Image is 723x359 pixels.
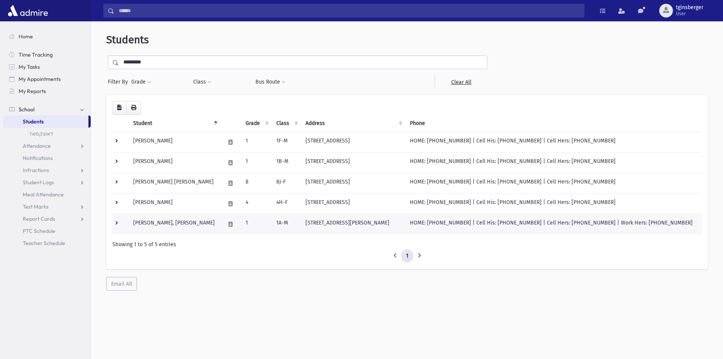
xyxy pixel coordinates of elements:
[129,152,221,173] td: [PERSON_NAME]
[23,155,53,161] span: Notifications
[3,73,91,85] a: My Appointments
[3,103,91,115] a: School
[272,152,301,173] td: 1B-M
[3,128,91,140] a: דאוגקמאד
[129,173,221,193] td: [PERSON_NAME] [PERSON_NAME]
[3,115,88,128] a: Students
[6,3,50,18] img: AdmirePro
[272,173,301,193] td: 8J-F
[676,11,703,17] span: User
[405,132,702,152] td: HOME: [PHONE_NUMBER] | Cell His: [PHONE_NUMBER] | Cell Hers: [PHONE_NUMBER]
[405,193,702,214] td: HOME: [PHONE_NUMBER] | Cell His: [PHONE_NUMBER] | Cell Hers: [PHONE_NUMBER]
[301,115,405,132] th: Address: activate to sort column ascending
[405,152,702,173] td: HOME: [PHONE_NUMBER] | Cell His: [PHONE_NUMBER] | Cell Hers: [PHONE_NUMBER]
[193,75,212,89] button: Class
[301,132,405,152] td: [STREET_ADDRESS]
[255,75,286,89] button: Bus Route
[3,85,91,97] a: My Reports
[23,142,51,149] span: Attendance
[23,215,55,222] span: Report Cards
[23,240,65,247] span: Teacher Schedule
[435,75,487,89] a: Clear All
[129,193,221,214] td: [PERSON_NAME]
[19,33,33,40] span: Home
[3,237,91,249] a: Teacher Schedule
[129,132,221,152] td: [PERSON_NAME]
[301,214,405,234] td: [STREET_ADDRESS][PERSON_NAME]
[129,115,221,132] th: Student: activate to sort column descending
[405,214,702,234] td: HOME: [PHONE_NUMBER] | Cell His: [PHONE_NUMBER] | Cell Hers: [PHONE_NUMBER] | Work Hers: [PHONE_N...
[3,188,91,201] a: Meal Attendance
[241,115,272,132] th: Grade: activate to sort column ascending
[272,132,301,152] td: 1F-M
[112,101,126,115] button: CSV
[301,193,405,214] td: [STREET_ADDRESS]
[19,63,40,70] span: My Tasks
[114,4,584,17] input: Search
[23,191,64,198] span: Meal Attendance
[108,78,131,86] span: Filter By
[19,51,53,58] span: Time Tracking
[272,115,301,132] th: Class: activate to sort column ascending
[23,203,49,210] span: Test Marks
[3,164,91,176] a: Infractions
[23,118,44,125] span: Students
[19,76,61,82] span: My Appointments
[23,179,54,186] span: Student Logs
[23,228,55,234] span: PTC Schedule
[272,193,301,214] td: 4H-F
[23,167,49,174] span: Infractions
[131,75,151,89] button: Grade
[19,88,46,95] span: My Reports
[405,115,702,132] th: Phone
[106,33,149,46] span: Students
[241,152,272,173] td: 1
[3,30,91,43] a: Home
[126,101,141,115] button: Print
[241,132,272,152] td: 1
[301,152,405,173] td: [STREET_ADDRESS]
[129,214,221,234] td: [PERSON_NAME], [PERSON_NAME]
[3,152,91,164] a: Notifications
[401,249,413,263] a: 1
[676,5,703,11] span: tginsberger
[3,176,91,188] a: Student Logs
[241,193,272,214] td: 4
[3,61,91,73] a: My Tasks
[3,201,91,213] a: Test Marks
[301,173,405,193] td: [STREET_ADDRESS]
[19,106,35,113] span: School
[112,240,702,248] div: Showing 1 to 5 of 5 entries
[106,277,137,291] button: Email All
[272,214,301,234] td: 1A-M
[3,213,91,225] a: Report Cards
[3,140,91,152] a: Attendance
[405,173,702,193] td: HOME: [PHONE_NUMBER] | Cell His: [PHONE_NUMBER] | Cell Hers: [PHONE_NUMBER]
[241,173,272,193] td: 8
[3,225,91,237] a: PTC Schedule
[241,214,272,234] td: 1
[3,49,91,61] a: Time Tracking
